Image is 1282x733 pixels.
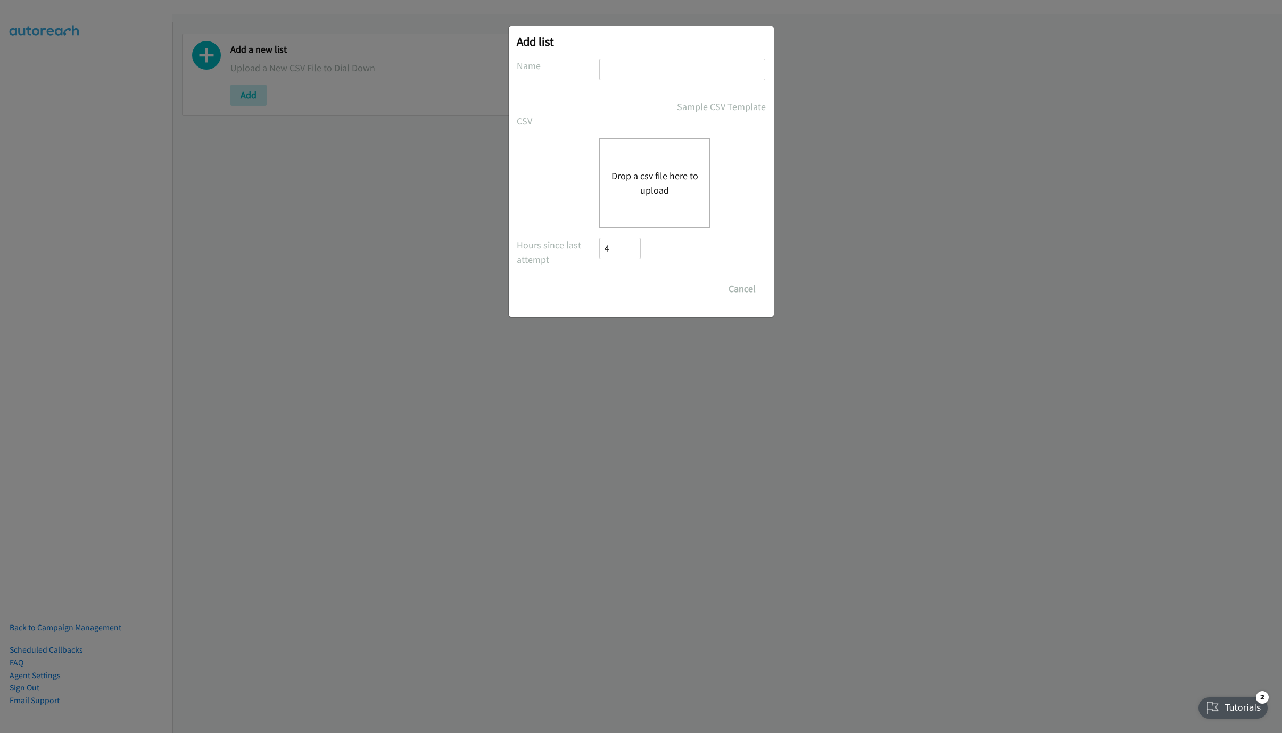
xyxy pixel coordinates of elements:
[718,278,766,299] button: Cancel
[517,59,600,73] label: Name
[677,99,766,114] a: Sample CSV Template
[1192,687,1274,725] iframe: Checklist
[517,34,766,49] h2: Add list
[517,114,600,128] label: CSV
[517,238,600,266] label: Hours since last attempt
[611,169,698,197] button: Drop a csv file here to upload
